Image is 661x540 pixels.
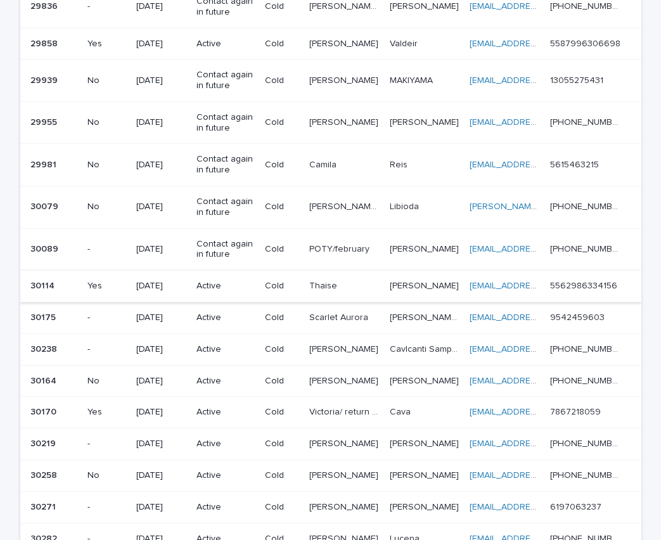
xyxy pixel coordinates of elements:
p: +1 (240) 654-2869 [550,199,623,212]
p: Thaise [309,278,340,292]
p: Contact again in future [196,70,255,91]
p: [DATE] [136,244,186,255]
p: Active [196,470,255,481]
p: [DATE] [136,117,186,128]
p: Contact again in future [196,196,255,218]
p: - [87,312,126,323]
p: [PHONE_NUMBER] [550,468,623,481]
a: [EMAIL_ADDRESS][DOMAIN_NAME] [470,503,613,511]
p: 5587996306698 [550,36,623,49]
p: - [87,244,126,255]
p: [PERSON_NAME] [309,468,381,481]
p: [DATE] [136,470,186,481]
p: Active [196,502,255,513]
p: 30271 [30,499,58,513]
p: Cold [265,75,298,86]
p: 5615463215 [550,157,601,170]
p: [DATE] [136,502,186,513]
p: 30258 [30,468,60,481]
p: [PHONE_NUMBER] [550,241,623,255]
p: Valdeir dos Santos Silva [309,36,381,49]
p: Yes [87,407,126,418]
p: Scarlet Aurora [309,310,371,323]
p: [DATE] [136,281,186,292]
a: [EMAIL_ADDRESS][DOMAIN_NAME] [470,408,613,416]
p: [PERSON_NAME] [309,436,381,449]
tr: 3023830238 -[DATE]ActiveCold[PERSON_NAME][PERSON_NAME] Cavlcanti SampaioCavlcanti Sampaio [EMAIL_... [20,333,641,365]
p: 30164 [30,373,59,387]
tr: 3017530175 -[DATE]ActiveColdScarlet AuroraScarlet Aurora [PERSON_NAME] [PERSON_NAME] [PERSON_NAME... [20,302,641,334]
p: 30170 [30,404,59,418]
p: [PERSON_NAME] [309,499,381,513]
p: Cold [265,502,298,513]
p: [DATE] [136,160,186,170]
p: [PERSON_NAME] [390,241,461,255]
p: - [87,1,126,12]
tr: 2995529955 No[DATE]Contact again in futureCold[PERSON_NAME][PERSON_NAME] [PERSON_NAME][PERSON_NAM... [20,101,641,144]
p: MAKIYAMA [390,73,435,86]
p: [DATE] [136,39,186,49]
p: Cava [390,404,413,418]
p: [PERSON_NAME] [309,115,381,128]
p: Active [196,407,255,418]
p: Cold [265,281,298,292]
p: +55 (48) 991536216 [550,436,623,449]
p: [PERSON_NAME] [309,342,381,355]
p: [DATE] [136,376,186,387]
p: [DATE] [136,1,186,12]
p: No [87,202,126,212]
p: - [87,502,126,513]
p: [DATE] [136,202,186,212]
a: [EMAIL_ADDRESS][DOMAIN_NAME] [470,471,613,480]
p: [DATE] [136,407,186,418]
tr: 3021930219 -[DATE]ActiveCold[PERSON_NAME][PERSON_NAME] [PERSON_NAME][PERSON_NAME] [EMAIL_ADDRESS]... [20,428,641,460]
p: Cavlcanti Sampaio [390,342,462,355]
p: Camila [309,157,339,170]
p: Cold [265,344,298,355]
p: 29955 [30,115,60,128]
tr: 3017030170 Yes[DATE]ActiveColdVictoria/ return [DATE]Victoria/ return [DATE] CavaCava [EMAIL_ADDR... [20,397,641,428]
p: Reis [390,157,410,170]
p: 30079 [30,199,61,212]
p: [PERSON_NAME] [390,115,461,128]
a: [EMAIL_ADDRESS][DOMAIN_NAME] [470,39,613,48]
p: Contact again in future [196,154,255,176]
p: Cold [265,1,298,12]
a: [EMAIL_ADDRESS][DOMAIN_NAME] [470,2,613,11]
p: No [87,75,126,86]
p: Cold [265,376,298,387]
a: [EMAIL_ADDRESS][DOMAIN_NAME] [470,376,613,385]
p: [PERSON_NAME] [390,436,461,449]
p: [PERSON_NAME] [390,499,461,513]
p: [DATE] [136,439,186,449]
tr: 2998129981 No[DATE]Contact again in futureColdCamilaCamila ReisReis [EMAIL_ADDRESS][DOMAIN_NAME] ... [20,144,641,186]
a: [EMAIL_ADDRESS][DOMAIN_NAME] [470,345,613,354]
p: Active [196,312,255,323]
p: 9542459603 [550,310,607,323]
p: Yes [87,281,126,292]
p: No [87,117,126,128]
tr: 3016430164 No[DATE]ActiveCold[PERSON_NAME][PERSON_NAME] [PERSON_NAME][PERSON_NAME] [EMAIL_ADDRESS... [20,365,641,397]
p: 6197063237 [550,499,604,513]
p: 30089 [30,241,61,255]
p: [PERSON_NAME] [390,468,461,481]
p: Cold [265,117,298,128]
p: 30238 [30,342,60,355]
p: Contact again in future [196,112,255,134]
p: No [87,376,126,387]
p: [PHONE_NUMBER] [550,342,623,355]
p: Cold [265,312,298,323]
p: No [87,470,126,481]
p: Cold [265,244,298,255]
p: Contact again in future [196,239,255,260]
p: No [87,160,126,170]
p: [PERSON_NAME] [390,373,461,387]
p: [PERSON_NAME] [390,278,461,292]
p: 29858 [30,36,60,49]
tr: 2985829858 Yes[DATE]ActiveCold[PERSON_NAME][PERSON_NAME] ValdeirValdeir [EMAIL_ADDRESS][DOMAIN_NA... [20,28,641,60]
p: [PERSON_NAME] [309,73,381,86]
p: 29939 [30,73,60,86]
a: [EMAIL_ADDRESS][DOMAIN_NAME] [470,245,613,254]
a: [EMAIL_ADDRESS][DOMAIN_NAME] [470,76,613,85]
p: [PERSON_NAME]/November [309,199,382,212]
